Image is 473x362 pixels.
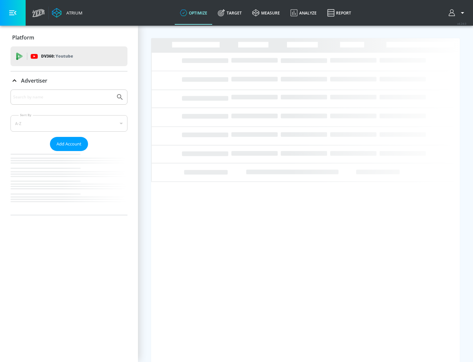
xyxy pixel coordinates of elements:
[11,71,127,90] div: Advertiser
[457,22,466,25] span: v 4.24.0
[285,1,322,25] a: Analyze
[41,53,73,60] p: DV360:
[21,77,47,84] p: Advertiser
[247,1,285,25] a: measure
[19,113,33,117] label: Sort By
[213,1,247,25] a: Target
[50,137,88,151] button: Add Account
[11,46,127,66] div: DV360: Youtube
[11,28,127,47] div: Platform
[11,151,127,215] nav: list of Advertiser
[11,90,127,215] div: Advertiser
[56,140,81,148] span: Add Account
[175,1,213,25] a: optimize
[13,93,113,101] input: Search by name
[12,34,34,41] p: Platform
[11,115,127,132] div: A-Z
[52,8,82,18] a: Atrium
[64,10,82,16] div: Atrium
[322,1,356,25] a: Report
[56,53,73,60] p: Youtube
